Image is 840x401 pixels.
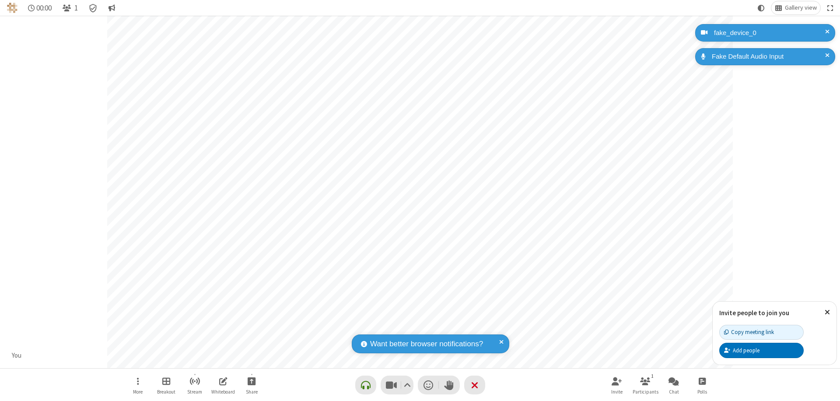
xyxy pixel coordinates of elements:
[85,1,101,14] div: Meeting details Encryption enabled
[59,1,81,14] button: Open participant list
[418,376,439,394] button: Send a reaction
[439,376,460,394] button: Raise hand
[211,389,235,394] span: Whiteboard
[824,1,837,14] button: Fullscreen
[7,3,17,13] img: QA Selenium DO NOT DELETE OR CHANGE
[669,389,679,394] span: Chat
[633,389,658,394] span: Participants
[709,52,829,62] div: Fake Default Audio Input
[661,373,687,397] button: Open chat
[370,338,483,350] span: Want better browser notifications?
[632,373,658,397] button: Open participant list
[724,328,774,336] div: Copy meeting link
[105,1,119,14] button: Conversation
[182,373,208,397] button: Start streaming
[24,1,56,14] div: Timer
[246,389,258,394] span: Share
[153,373,179,397] button: Manage Breakout Rooms
[719,343,804,358] button: Add people
[157,389,175,394] span: Breakout
[771,1,820,14] button: Change layout
[649,372,656,380] div: 1
[711,28,829,38] div: fake_device_0
[719,309,789,317] label: Invite people to join you
[125,373,151,397] button: Open menu
[689,373,715,397] button: Open poll
[36,4,52,12] span: 00:00
[719,325,804,340] button: Copy meeting link
[818,302,836,323] button: Close popover
[355,376,376,394] button: Connect your audio
[697,389,707,394] span: Polls
[133,389,143,394] span: More
[611,389,623,394] span: Invite
[74,4,78,12] span: 1
[187,389,202,394] span: Stream
[604,373,630,397] button: Invite participants (⌘+Shift+I)
[785,4,817,11] span: Gallery view
[401,376,413,394] button: Video setting
[238,373,265,397] button: Start sharing
[754,1,768,14] button: Using system theme
[9,351,25,361] div: You
[381,376,413,394] button: Stop video (⌘+Shift+V)
[210,373,236,397] button: Open shared whiteboard
[464,376,485,394] button: End or leave meeting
